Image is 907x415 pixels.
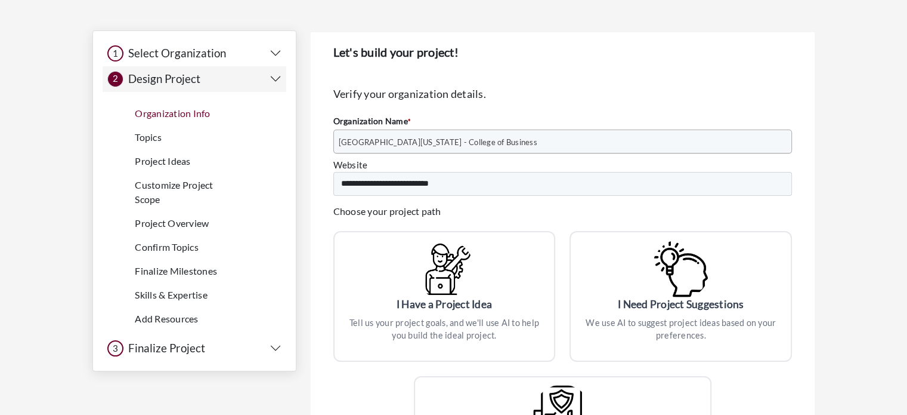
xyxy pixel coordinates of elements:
div: I Need Project Suggestions [585,297,776,312]
label: Website [333,158,368,172]
img: head_bulb-8ce49d1d8e37c2390d88eb8efc6fa79ab6f344d791368d4e91ad4493d7bb09cc.png [652,239,710,299]
label: Organization Name [333,115,411,127]
button: 2 Design Project [107,71,281,87]
button: 1 Select Organization [107,45,281,62]
span: [GEOGRAPHIC_DATA][US_STATE] - College of Business [339,130,776,154]
h2: Choose your project path [333,205,792,217]
div: 3 [107,340,123,356]
div: 1 [107,45,123,62]
div: 2 [107,71,123,87]
div: We use AI to suggest project ideas based on your preferences. [585,317,776,341]
h4: Verify your organization details. [333,88,792,101]
abbr: required [408,118,410,125]
div: I Have a Project Idea [349,297,540,312]
img: man_with_tools-c5b356755cacc0303048cff044ee7a688c67b1e8453801868eb9e1d4cd6f9133.png [414,239,474,299]
h5: Design Project [123,72,200,86]
button: 3 Finalize Project [107,340,281,356]
div: Tell us your project goals, and we'll use AI to help you build the ideal project. [349,317,540,341]
h4: Let's build your project! [333,45,792,59]
h5: Finalize Project [123,342,205,355]
h5: Select Organization [123,47,226,60]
